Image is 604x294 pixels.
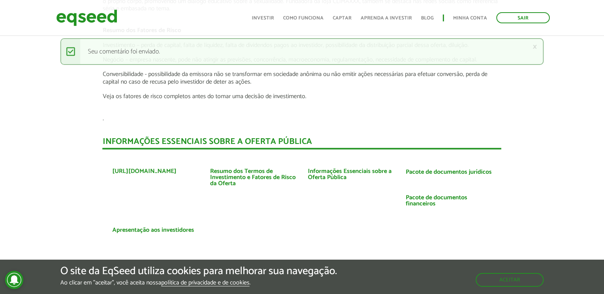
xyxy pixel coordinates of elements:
[333,16,351,21] a: Captar
[56,8,117,28] img: EqSeed
[112,227,194,233] a: Apresentação aos investidores
[102,137,501,149] div: INFORMAÇÕES ESSENCIAIS SOBRE A OFERTA PÚBLICA
[60,279,337,286] p: Ao clicar em "aceitar", você aceita nossa .
[102,71,501,85] p: Conversibilidade - possibilidade da emissora não se transformar em sociedade anônima ou não emiti...
[405,169,491,175] a: Pacote de documentos jurídicos
[476,273,544,287] button: Aceitar
[60,38,544,65] div: Seu comentário foi enviado.
[60,265,337,277] h5: O site da EqSeed utiliza cookies para melhorar sua navegação.
[102,93,501,100] p: Veja os fatores de risco completos antes do tomar uma decisão de investimento.
[453,16,487,21] a: Minha conta
[421,16,434,21] a: Blog
[252,16,274,21] a: Investir
[161,280,249,286] a: política de privacidade e de cookies
[210,168,296,187] a: Resumo dos Termos de Investimento e Fatores de Risco da Oferta
[405,195,492,207] a: Pacote de documentos financeiros
[308,168,394,181] a: Informações Essenciais sobre a Oferta Pública
[102,115,501,122] p: .
[112,168,176,174] a: [URL][DOMAIN_NAME]
[496,12,550,23] a: Sair
[361,16,412,21] a: Aprenda a investir
[533,43,537,51] a: ×
[283,16,324,21] a: Como funciona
